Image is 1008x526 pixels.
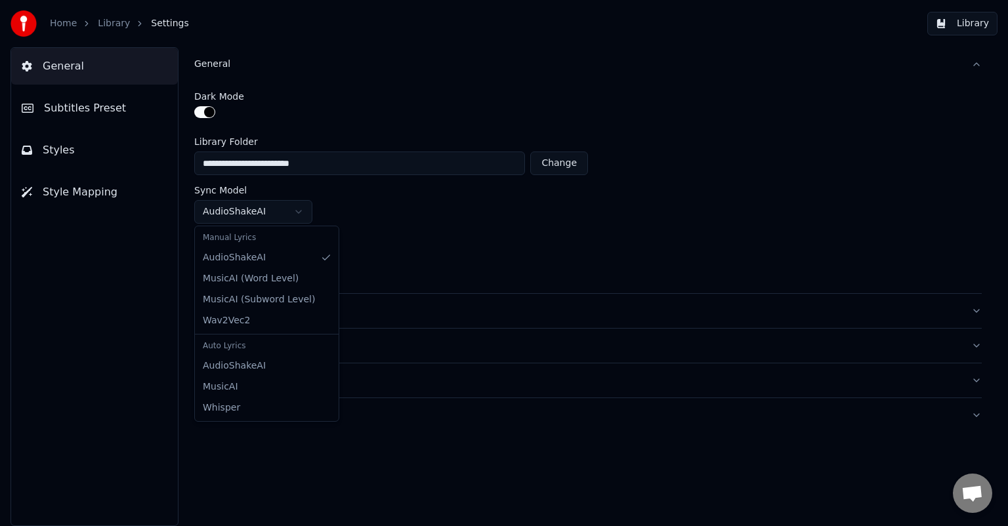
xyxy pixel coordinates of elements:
[203,380,238,394] span: MusicAI
[203,272,299,285] span: MusicAI ( Word Level )
[203,293,315,306] span: MusicAI ( Subword Level )
[203,401,240,415] span: Whisper
[203,314,250,327] span: Wav2Vec2
[203,359,266,373] span: AudioShakeAI
[203,251,266,264] span: AudioShakeAI
[198,229,336,247] div: Manual Lyrics
[198,337,336,355] div: Auto Lyrics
